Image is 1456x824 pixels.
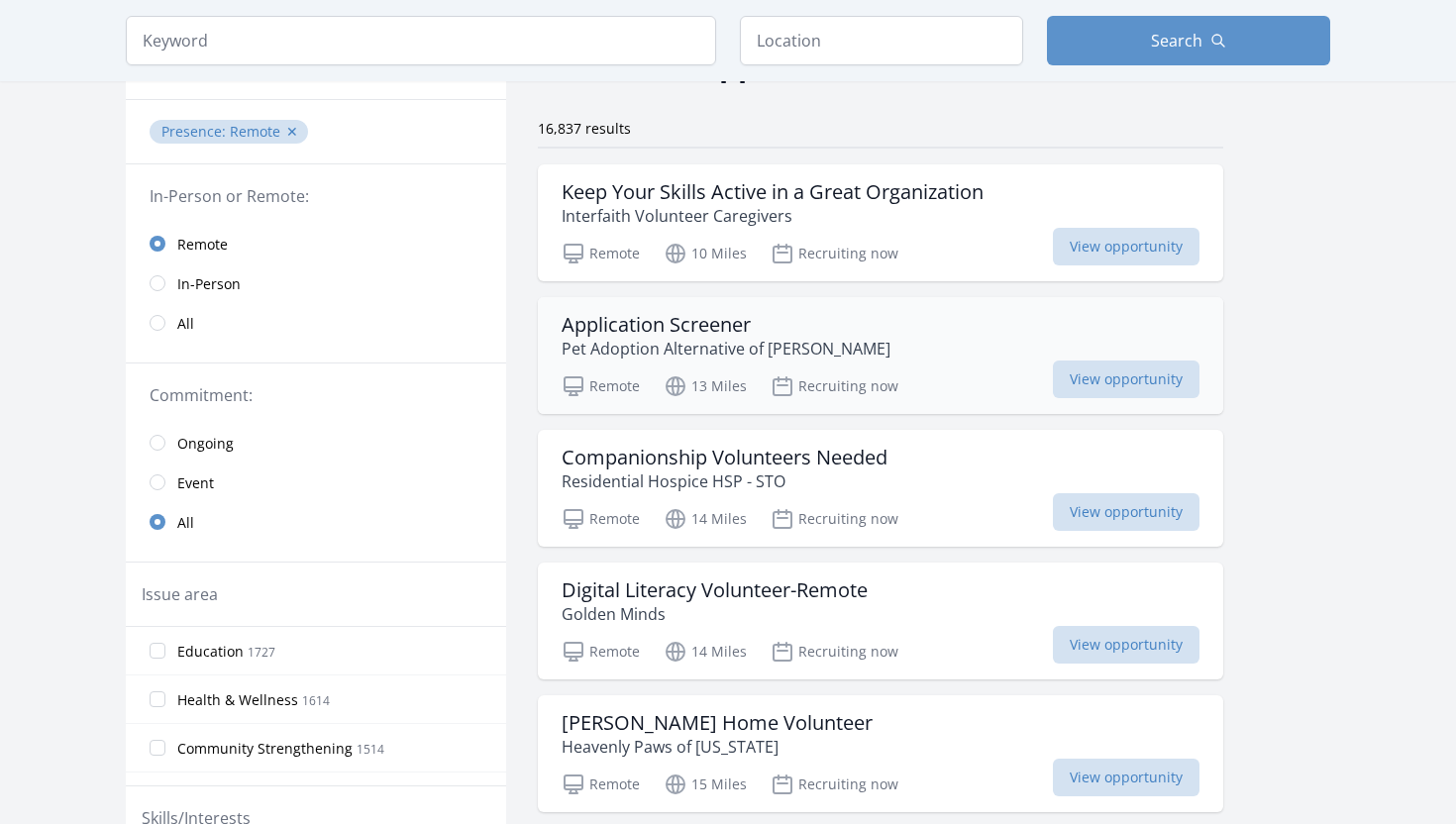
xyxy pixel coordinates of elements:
[150,184,482,208] legend: In-Person or Remote:
[562,772,640,796] p: Remote
[177,235,228,255] span: Remote
[562,507,640,531] p: Remote
[177,274,241,294] span: In-Person
[126,16,716,65] input: Keyword
[1053,759,1199,796] span: View opportunity
[771,772,898,796] p: Recruiting now
[150,383,482,407] legend: Commitment:
[126,502,506,542] a: All
[1053,228,1199,265] span: View opportunity
[740,16,1023,65] input: Location
[126,463,506,502] a: Event
[771,507,898,531] p: Recruiting now
[1053,493,1199,531] span: View opportunity
[177,739,353,759] span: Community Strengthening
[538,119,631,138] span: 16,837 results
[562,204,984,228] p: Interfaith Volunteer Caregivers
[562,735,873,759] p: Heavenly Paws of [US_STATE]
[538,297,1223,414] a: Application Screener Pet Adoption Alternative of [PERSON_NAME] Remote 13 Miles Recruiting now Vie...
[538,695,1223,812] a: [PERSON_NAME] Home Volunteer Heavenly Paws of [US_STATE] Remote 15 Miles Recruiting now View oppo...
[1053,360,1199,398] span: View opportunity
[150,691,165,707] input: Health & Wellness 1614
[161,122,230,141] span: Presence :
[562,602,868,626] p: Golden Minds
[1053,626,1199,664] span: View opportunity
[562,374,640,398] p: Remote
[562,313,890,337] h3: Application Screener
[1047,16,1330,65] button: Search
[562,446,887,469] h3: Companionship Volunteers Needed
[562,469,887,493] p: Residential Hospice HSP - STO
[126,263,506,303] a: In-Person
[562,180,984,204] h3: Keep Your Skills Active in a Great Organization
[230,122,280,141] span: Remote
[538,164,1223,281] a: Keep Your Skills Active in a Great Organization Interfaith Volunteer Caregivers Remote 10 Miles R...
[664,772,747,796] p: 15 Miles
[150,740,165,756] input: Community Strengthening 1514
[664,640,747,664] p: 14 Miles
[538,563,1223,679] a: Digital Literacy Volunteer-Remote Golden Minds Remote 14 Miles Recruiting now View opportunity
[771,374,898,398] p: Recruiting now
[562,337,890,360] p: Pet Adoption Alternative of [PERSON_NAME]
[126,423,506,463] a: Ongoing
[177,690,298,710] span: Health & Wellness
[1151,29,1202,52] span: Search
[562,242,640,265] p: Remote
[177,513,194,533] span: All
[142,582,218,606] legend: Issue area
[177,434,234,454] span: Ongoing
[562,640,640,664] p: Remote
[562,711,873,735] h3: [PERSON_NAME] Home Volunteer
[771,640,898,664] p: Recruiting now
[126,224,506,263] a: Remote
[357,741,384,758] span: 1514
[664,374,747,398] p: 13 Miles
[177,473,214,493] span: Event
[286,122,298,142] button: ✕
[302,692,330,709] span: 1614
[664,242,747,265] p: 10 Miles
[177,314,194,334] span: All
[248,644,275,661] span: 1727
[177,642,244,662] span: Education
[150,643,165,659] input: Education 1727
[538,430,1223,547] a: Companionship Volunteers Needed Residential Hospice HSP - STO Remote 14 Miles Recruiting now View...
[771,242,898,265] p: Recruiting now
[126,303,506,343] a: All
[664,507,747,531] p: 14 Miles
[562,578,868,602] h3: Digital Literacy Volunteer-Remote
